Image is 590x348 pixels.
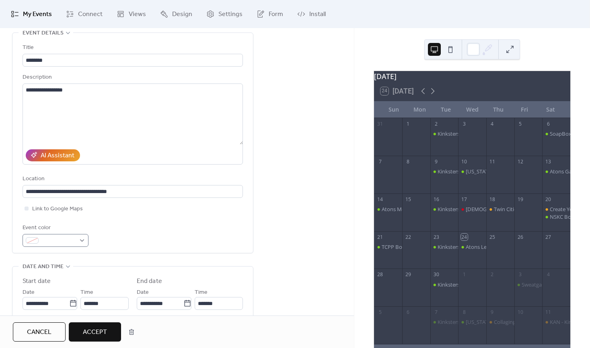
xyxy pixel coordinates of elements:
[489,309,495,316] div: 9
[430,206,458,213] div: Kinksters In Recovery Meeting
[438,130,510,137] div: Kinksters In Recovery Meeting
[111,3,152,25] a: Views
[78,10,103,19] span: Connect
[486,206,514,213] div: Twin Cities Leatherdykes Business Meeting
[433,158,440,165] div: 9
[382,206,438,213] div: Atons Monthly Meeting
[458,168,486,175] div: Minnesota Leather Pride Board Meeting
[380,101,407,118] div: Sun
[374,243,402,250] div: TCPP Board Meeting
[374,71,570,81] div: [DATE]
[489,158,495,165] div: 11
[438,243,510,250] div: Kinksters In Recovery Meeting
[23,277,51,286] div: Start date
[83,328,107,337] span: Accept
[377,158,384,165] div: 7
[517,158,524,165] div: 12
[522,281,582,288] div: Sweatgasm Release Party
[405,234,411,240] div: 22
[405,196,411,203] div: 15
[542,318,570,326] div: KAN - Kink Accessibility Network
[382,243,431,250] div: TCPP Board Meeting
[486,318,514,326] div: Collaging with Layers: Learning how to tell a story through collage
[129,10,146,19] span: Views
[405,309,411,316] div: 6
[430,318,458,326] div: Kinksters In Recovery Meeting
[461,309,468,316] div: 8
[433,120,440,127] div: 2
[195,288,208,297] span: Time
[377,271,384,278] div: 28
[438,281,510,288] div: Kinksters In Recovery Meeting
[374,206,402,213] div: Atons Monthly Meeting
[545,234,552,240] div: 27
[23,10,52,19] span: My Events
[433,101,459,118] div: Tue
[69,322,121,342] button: Accept
[489,120,495,127] div: 4
[309,10,326,19] span: Install
[461,271,468,278] div: 1
[269,10,283,19] span: Form
[489,196,495,203] div: 18
[23,262,64,272] span: Date and time
[545,271,552,278] div: 4
[489,234,495,240] div: 25
[433,234,440,240] div: 23
[514,281,543,288] div: Sweatgasm Release Party
[377,120,384,127] div: 31
[517,309,524,316] div: 10
[542,168,570,175] div: Atons Game Night Leather & Levi event
[458,243,486,250] div: Atons Leather Run Committee meeting
[438,168,510,175] div: Kinksters In Recovery Meeting
[13,322,66,342] button: Cancel
[517,234,524,240] div: 26
[517,271,524,278] div: 3
[200,3,249,25] a: Settings
[466,206,590,213] div: [DEMOGRAPHIC_DATA] Silent Book Club Twin Cities
[405,120,411,127] div: 1
[172,10,192,19] span: Design
[32,204,83,214] span: Link to Google Maps
[26,149,80,161] button: AI Assistant
[23,43,241,53] div: Title
[154,3,198,25] a: Design
[377,309,384,316] div: 5
[438,206,510,213] div: Kinksters In Recovery Meeting
[218,10,243,19] span: Settings
[137,277,162,286] div: End date
[60,3,109,25] a: Connect
[542,206,570,213] div: Create Your Own PRIDE Brick
[458,318,486,326] div: Minnesota Leather Pride Board Meeting
[23,28,64,38] span: Event details
[461,120,468,127] div: 3
[545,158,552,165] div: 13
[41,151,74,161] div: AI Assistant
[430,168,458,175] div: Kinksters In Recovery Meeting
[23,73,241,82] div: Description
[137,288,149,297] span: Date
[542,213,570,220] div: NSKC Board Games
[485,101,512,118] div: Thu
[545,196,552,203] div: 20
[5,3,58,25] a: My Events
[461,158,468,165] div: 10
[466,243,559,250] div: Atons Leather Run Committee meeting
[517,120,524,127] div: 5
[466,318,563,326] div: [US_STATE] Leather Pride Board Meeting
[430,243,458,250] div: Kinksters In Recovery Meeting
[545,309,552,316] div: 11
[538,101,564,118] div: Sat
[23,288,35,297] span: Date
[407,101,433,118] div: Mon
[512,101,538,118] div: Fri
[542,130,570,137] div: SoapBox: An Affinity Space for Kink Community Conversation
[430,281,458,288] div: Kinksters In Recovery Meeting
[23,174,241,184] div: Location
[433,271,440,278] div: 30
[405,271,411,278] div: 29
[430,130,458,137] div: Kinksters In Recovery Meeting
[291,3,332,25] a: Install
[545,120,552,127] div: 6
